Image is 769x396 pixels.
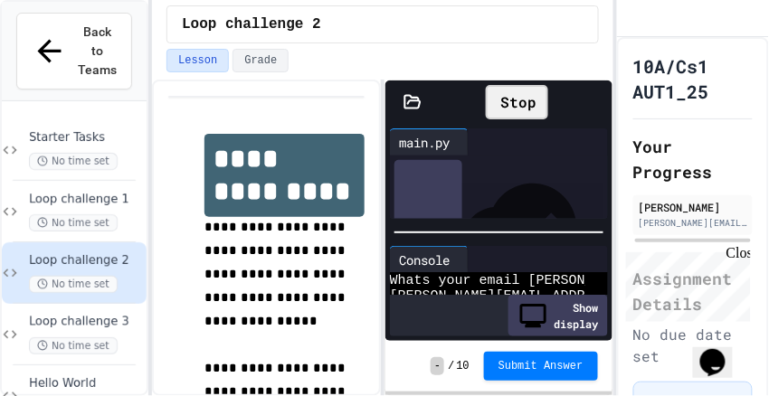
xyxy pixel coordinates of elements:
div: Console [390,250,459,269]
span: No time set [29,276,118,293]
span: Submit Answer [498,359,584,373]
h2: Your Progress [633,134,753,184]
span: Hello World [29,376,143,391]
span: 10 [457,359,470,373]
div: [PERSON_NAME] [639,199,747,215]
span: No time set [29,337,118,354]
div: [PERSON_NAME][EMAIL_ADDRESS][DOMAIN_NAME] [639,216,747,230]
span: / [448,359,454,373]
span: - [431,357,444,375]
span: Loop challenge 3 [29,315,143,330]
span: No time set [29,153,118,170]
span: Loop challenge 2 [182,14,321,35]
iframe: chat widget [693,324,751,378]
div: Show display [508,295,608,336]
button: Lesson [166,49,229,72]
span: No time set [29,214,118,231]
div: Chat with us now!Close [7,7,125,115]
div: Stop [486,85,548,119]
span: Starter Tasks [29,130,143,146]
span: Loop challenge 2 [29,253,143,269]
span: Loop challenge 1 [29,192,143,207]
iframe: chat widget [619,245,751,322]
span: Whats your email [PERSON_NAME]? [390,273,642,288]
span: [PERSON_NAME][EMAIL_ADDRESS] [390,288,618,304]
button: Grade [233,49,289,72]
div: No due date set [633,324,753,367]
div: History [394,160,462,301]
h1: 10A/Cs1 AUT1_25 [633,53,753,104]
span: Back to Teams [78,23,118,80]
div: main.py [390,133,459,152]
